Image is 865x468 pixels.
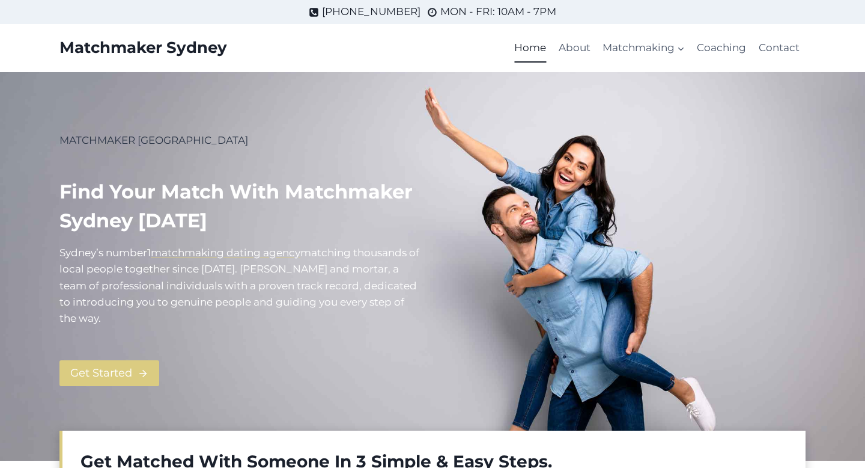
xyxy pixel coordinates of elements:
a: Contact [753,34,806,63]
mark: 1 [147,247,151,259]
a: Home [508,34,552,63]
span: Get Started [70,365,132,382]
a: Matchmaking [596,34,691,63]
a: matchmaking dating agency [151,247,300,259]
h1: Find your match with Matchmaker Sydney [DATE] [59,177,423,235]
a: Get Started [59,360,159,386]
span: [PHONE_NUMBER] [322,4,420,20]
a: [PHONE_NUMBER] [309,4,420,20]
a: Matchmaker Sydney [59,38,227,57]
mark: m [300,247,311,259]
nav: Primary Navigation [508,34,806,63]
p: MATCHMAKER [GEOGRAPHIC_DATA] [59,132,423,149]
p: Sydney’s number atching thousands of local people together since [DATE]. [PERSON_NAME] and mortar... [59,245,423,327]
a: About [553,34,596,63]
span: MON - FRI: 10AM - 7PM [440,4,556,20]
a: Coaching [691,34,752,63]
span: Matchmaking [602,40,685,56]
